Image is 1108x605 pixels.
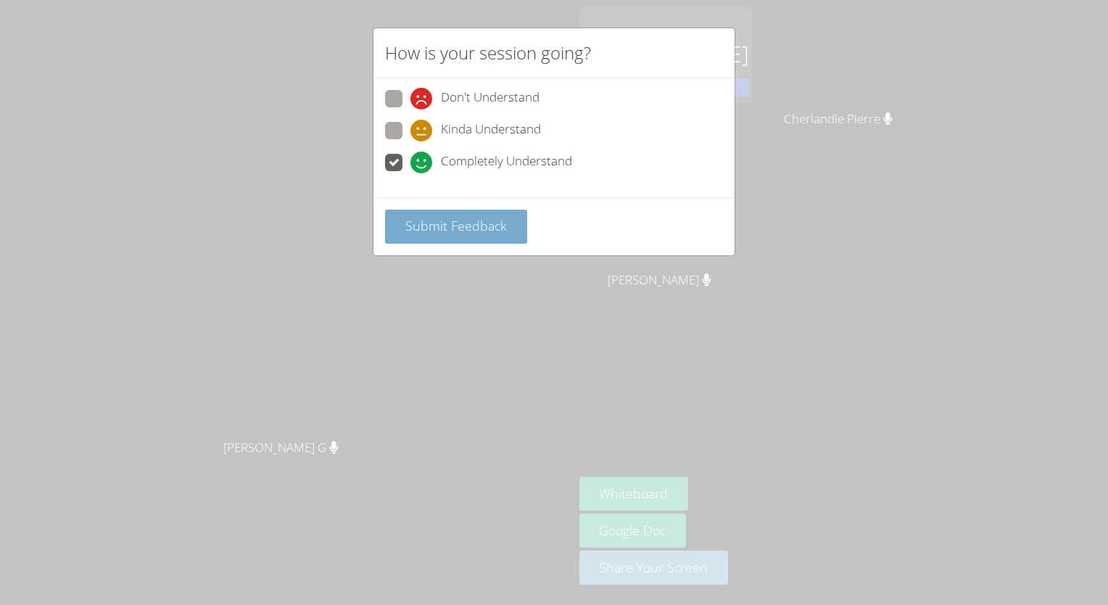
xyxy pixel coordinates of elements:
h2: How is your session going? [385,40,591,66]
span: Kinda Understand [441,120,541,141]
span: Completely Understand [441,152,572,173]
span: Don't Understand [441,88,539,110]
span: Submit Feedback [405,217,507,234]
button: Submit Feedback [385,210,527,244]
